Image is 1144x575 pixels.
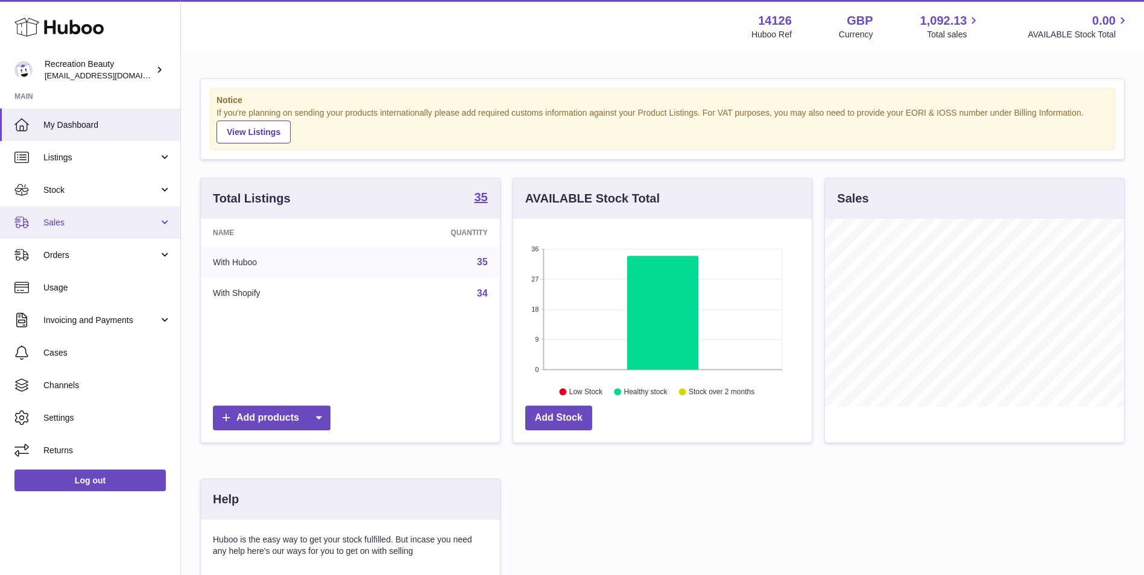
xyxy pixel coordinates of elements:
[474,191,487,206] a: 35
[477,257,488,267] a: 35
[213,534,488,557] p: Huboo is the easy way to get your stock fulfilled. But incase you need any help here's our ways f...
[213,190,291,207] h3: Total Listings
[531,306,539,313] text: 18
[531,245,539,253] text: 36
[43,250,159,261] span: Orders
[1028,13,1130,40] a: 0.00 AVAILABLE Stock Total
[689,388,754,396] text: Stock over 2 months
[535,366,539,373] text: 0
[201,219,362,247] th: Name
[525,406,592,430] a: Add Stock
[920,13,981,40] a: 1,092.13 Total sales
[43,184,159,196] span: Stock
[14,61,33,79] img: customercare@recreationbeauty.com
[927,29,981,40] span: Total sales
[45,71,177,80] span: [EMAIL_ADDRESS][DOMAIN_NAME]
[14,470,166,491] a: Log out
[216,95,1108,106] strong: Notice
[847,13,873,29] strong: GBP
[43,347,171,359] span: Cases
[43,315,159,326] span: Invoicing and Payments
[216,107,1108,143] div: If you're planning on sending your products internationally please add required customs informati...
[45,58,153,81] div: Recreation Beauty
[1092,13,1116,29] span: 0.00
[43,119,171,131] span: My Dashboard
[531,275,539,283] text: 27
[43,412,171,424] span: Settings
[758,13,792,29] strong: 14126
[201,278,362,309] td: With Shopify
[43,217,159,228] span: Sales
[213,491,239,507] h3: Help
[751,29,792,40] div: Huboo Ref
[839,29,873,40] div: Currency
[837,190,868,207] h3: Sales
[569,388,603,396] text: Low Stock
[43,445,171,456] span: Returns
[1028,29,1130,40] span: AVAILABLE Stock Total
[43,380,171,391] span: Channels
[624,388,668,396] text: Healthy stock
[43,282,171,294] span: Usage
[213,406,330,430] a: Add products
[477,288,488,298] a: 34
[216,121,291,143] a: View Listings
[535,336,539,343] text: 9
[474,191,487,203] strong: 35
[920,13,967,29] span: 1,092.13
[525,190,660,207] h3: AVAILABLE Stock Total
[362,219,499,247] th: Quantity
[201,247,362,278] td: With Huboo
[43,152,159,163] span: Listings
